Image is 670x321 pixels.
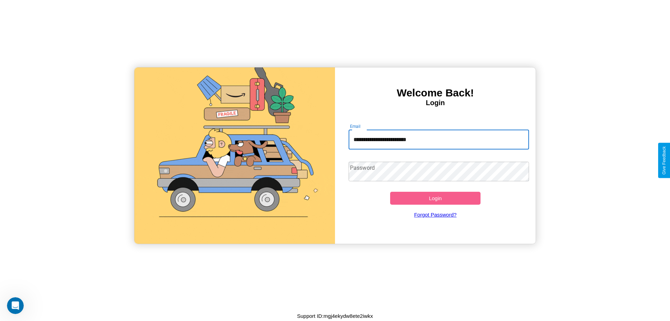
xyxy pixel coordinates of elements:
h4: Login [335,99,536,107]
button: Login [390,192,481,205]
h3: Welcome Back! [335,87,536,99]
label: Email [350,123,361,129]
a: Forgot Password? [345,205,526,225]
p: Support ID: mgj4ekydw8ete2iwkx [297,311,373,321]
img: gif [134,67,335,244]
div: Give Feedback [662,146,667,175]
iframe: Intercom live chat [7,297,24,314]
